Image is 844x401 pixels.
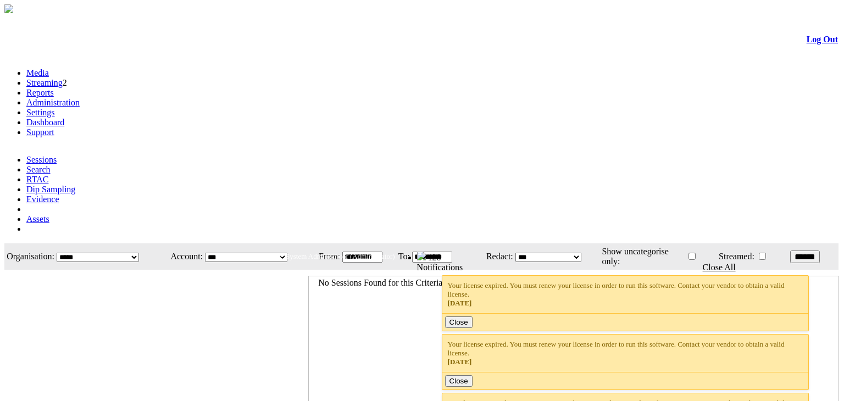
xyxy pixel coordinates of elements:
[703,263,736,272] a: Close All
[26,98,80,107] a: Administration
[417,252,426,260] img: bell25.png
[5,244,55,269] td: Organisation:
[26,185,75,194] a: Dip Sampling
[448,340,803,366] div: Your license expired. You must renew your license in order to run this software. Contact your ven...
[448,299,472,307] span: [DATE]
[445,375,473,387] button: Close
[448,358,472,366] span: [DATE]
[807,35,838,44] a: Log Out
[417,263,817,272] div: Notifications
[26,214,49,224] a: Assets
[26,78,63,87] a: Streaming
[26,127,54,137] a: Support
[26,88,54,97] a: Reports
[26,165,51,174] a: Search
[256,252,395,260] span: Welcome, System Administrator (Administrator)
[4,4,13,13] img: arrow-3.png
[26,118,64,127] a: Dashboard
[445,316,473,328] button: Close
[26,155,57,164] a: Sessions
[162,244,203,269] td: Account:
[63,78,67,87] span: 2
[428,253,441,262] span: 128
[26,175,48,184] a: RTAC
[448,281,803,308] div: Your license expired. You must renew your license in order to run this software. Contact your ven...
[26,68,49,77] a: Media
[26,194,59,204] a: Evidence
[26,108,55,117] a: Settings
